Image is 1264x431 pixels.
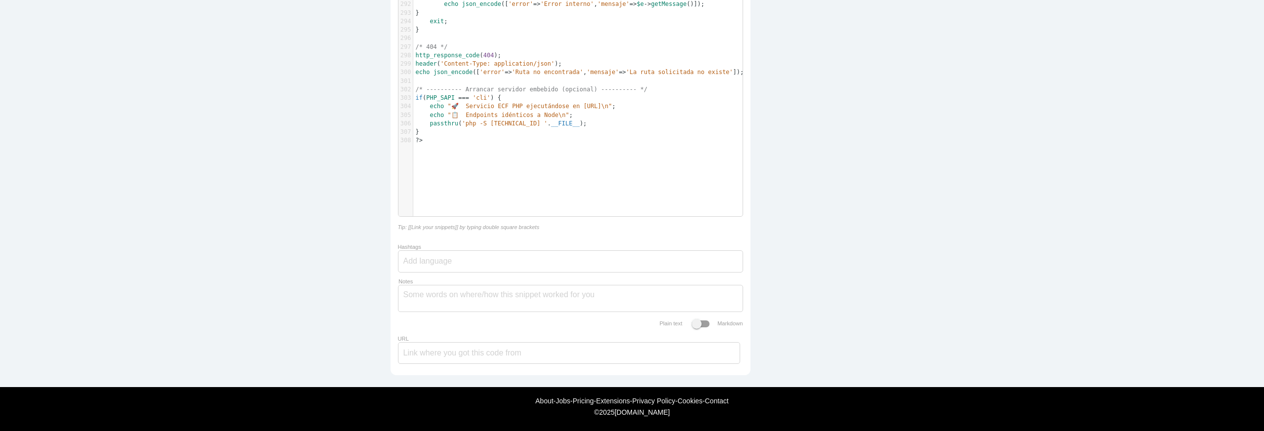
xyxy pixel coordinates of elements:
span: "📋 Endpoints idénticos a Node\n" [448,112,569,118]
span: ; [416,103,616,110]
a: Jobs [556,397,571,405]
span: http_response_code [416,52,480,59]
span: echo [416,69,430,76]
span: echo [430,103,444,110]
span: json_encode [434,69,473,76]
span: } [416,9,419,16]
span: echo [444,0,458,7]
label: URL [398,336,409,342]
span: => [630,0,636,7]
div: 307 [398,128,413,136]
span: 'Ruta no encontrada' [512,69,584,76]
span: -> [644,0,651,7]
div: 306 [398,119,413,128]
span: 'Content-Type: application/json' [440,60,554,67]
div: 293 [398,9,413,17]
span: PHP_SAPI [426,94,455,101]
span: ([ , ()]); [416,0,705,7]
i: Tip: [[Link your snippets]] by typing double square brackets [398,224,540,230]
span: 'php -S [TECHNICAL_ID] ' [462,120,547,127]
span: 'cli' [473,94,490,101]
span: "🚀 Servicio ECF PHP ejecutándose en [URL]\n" [448,103,612,110]
span: header [416,60,437,67]
div: 301 [398,77,413,85]
div: 294 [398,17,413,26]
span: === [458,94,469,101]
span: ( ); [416,52,502,59]
span: => [533,0,540,7]
span: ; [416,18,448,25]
div: - - - - - - [5,397,1259,405]
span: 'mensaje' [587,69,619,76]
span: } [416,128,419,135]
span: 'mensaje' [597,0,630,7]
div: © [DOMAIN_NAME] [316,408,948,416]
div: 297 [398,43,413,51]
div: 298 [398,51,413,60]
span: 2025 [599,408,615,416]
label: Hashtags [398,244,421,250]
span: if [416,94,423,101]
div: 295 [398,26,413,34]
label: Plain text Markdown [660,320,743,326]
span: __FILE__ [551,120,580,127]
input: Add language [403,251,463,272]
div: 302 [398,85,413,94]
span: 'La ruta solicitada no existe' [626,69,733,76]
a: Cookies [677,397,703,405]
a: Pricing [573,397,594,405]
span: 'error' [508,0,533,7]
a: About [535,397,553,405]
div: 304 [398,102,413,111]
span: passthru [430,120,458,127]
a: Contact [705,397,728,405]
span: ; [416,112,573,118]
span: ( . ); [416,120,587,127]
span: json_encode [462,0,501,7]
span: ([ , ]); [416,69,744,76]
div: 299 [398,60,413,68]
span: => [619,69,626,76]
span: ?> [416,137,423,144]
div: 300 [398,68,413,77]
span: 'Error interno' [540,0,593,7]
div: 296 [398,34,413,42]
span: echo [430,112,444,118]
label: Notes [398,278,413,285]
span: => [505,69,512,76]
span: exit [430,18,444,25]
span: $e [637,0,644,7]
div: 303 [398,94,413,102]
span: getMessage [651,0,686,7]
span: } [416,26,419,33]
a: Extensions [596,397,630,405]
span: /* ---------- Arrancar servidor embebido (opcional) ---------- */ [416,86,648,93]
a: Privacy Policy [632,397,675,405]
span: 'error' [480,69,505,76]
div: 308 [398,136,413,145]
span: ( ); [416,60,562,67]
span: 404 [483,52,494,59]
div: 305 [398,111,413,119]
span: ( ) { [416,94,502,101]
input: Link where you got this code from [398,342,740,364]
